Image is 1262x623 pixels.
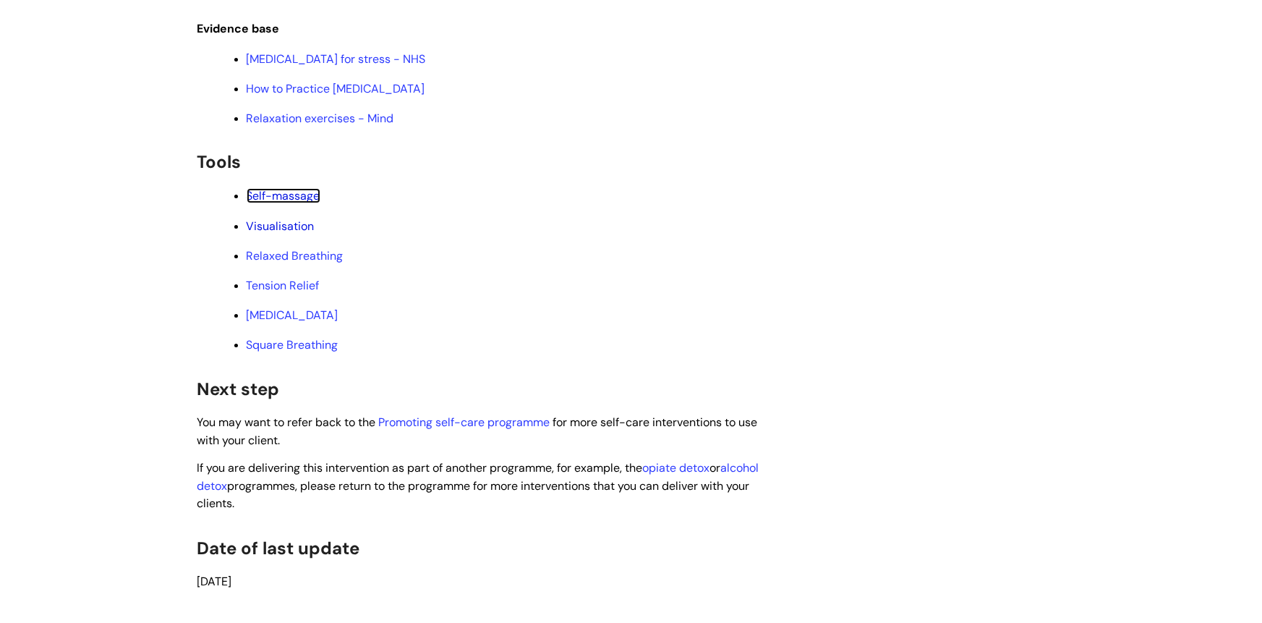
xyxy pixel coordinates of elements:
span: Next step [197,378,280,400]
span: If you are delivering this intervention as part of another programme, for example, the or program... [197,460,759,512]
a: [MEDICAL_DATA] [247,308,338,323]
span: Evidence base [197,21,280,36]
a: alcohol detox [197,460,759,493]
span: Tools [197,151,242,173]
a: Self-massage [247,188,320,203]
span: for more self-care interventions to use with your client. [197,415,758,448]
span: You may want to refer back to the [197,415,550,430]
a: [MEDICAL_DATA] for stress - NHS [247,51,426,67]
a: Relaxed Breathing [247,248,344,263]
span: Date of last update [197,537,360,559]
span: [DATE] [197,574,232,589]
a: How to Practice [MEDICAL_DATA] [247,81,425,96]
a: Square Breathing [247,337,338,352]
a: Visualisation [247,219,315,234]
a: opiate detox [643,460,710,475]
a: Relaxation exercises - Mind [247,111,394,126]
a: Tension Relief [247,278,320,293]
a: Promoting self-care programme [379,415,550,430]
